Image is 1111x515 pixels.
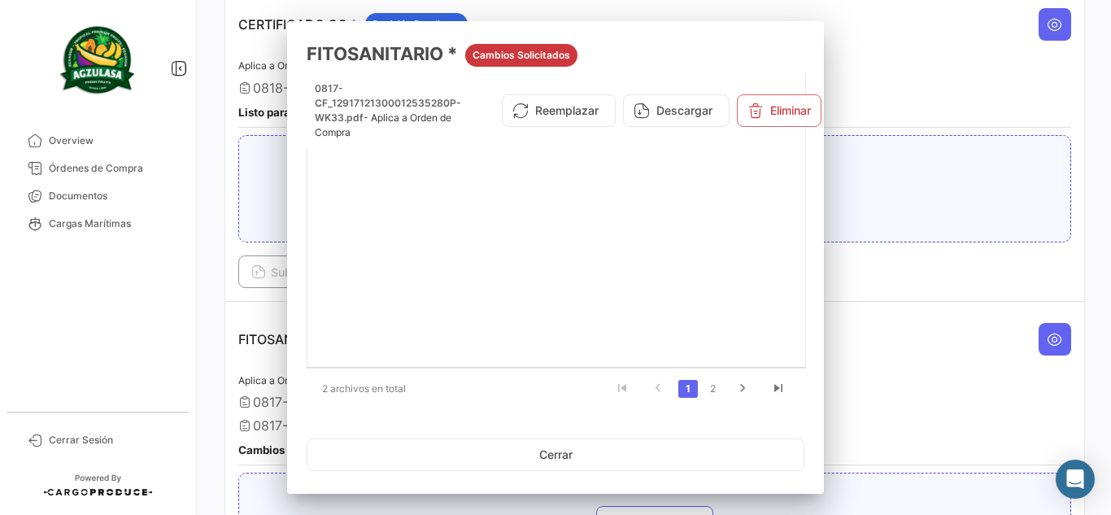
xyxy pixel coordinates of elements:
li: page 1 [676,375,700,403]
span: Cargas Marítimas [49,216,176,231]
span: 0817-CF_12917121300012535280P-WK33.pdf [253,394,531,410]
span: Documentos [49,189,176,203]
span: Órdenes de Compra [49,161,176,176]
button: Reemplazar [502,94,616,127]
a: 2 [703,380,722,398]
span: Cerrar Sesión [49,433,176,447]
h3: FITOSANITARIO * [307,41,804,67]
span: Subir [251,265,298,279]
b: Listo para Revisión [238,106,338,119]
small: - [PERSON_NAME] [DATE] 12:58 [238,106,503,119]
span: 0817-CF_12917121300012535280P-WK33.pdf [315,82,461,124]
button: Cerrar [307,439,804,471]
a: go to last page [763,380,794,398]
span: Aplica a Orden de Compra [238,374,357,386]
span: 0818-CO_16000080202500006859P-WK34.pdf [253,80,544,96]
span: 0817-ANEX_12917121300012535280P-WK33.pdf [253,417,550,434]
a: 1 [678,380,698,398]
b: Cambios Solicitados [238,443,346,456]
p: CERTIFICADO CO * [238,13,468,36]
p: FITOSANITARIO * [238,328,460,351]
a: go to next page [727,380,758,398]
small: - [PERSON_NAME] - ENDERPEN [DATE] 06:11 [238,443,578,456]
span: Revisión Pendiente [373,17,460,32]
button: Eliminar [737,94,821,127]
div: 2 archivos en total [307,369,441,409]
span: - Aplica a Orden de Compra [315,111,451,138]
li: page 2 [700,375,725,403]
button: Descargar [623,94,730,127]
a: go to previous page [643,380,673,398]
div: Abrir Intercom Messenger [1056,460,1095,499]
img: agzulasa-logo.png [57,20,138,101]
span: Aplica a Orden de Compra [238,59,357,72]
a: go to first page [607,380,638,398]
span: Cambios Solicitados [473,48,570,63]
span: Overview [49,133,176,148]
